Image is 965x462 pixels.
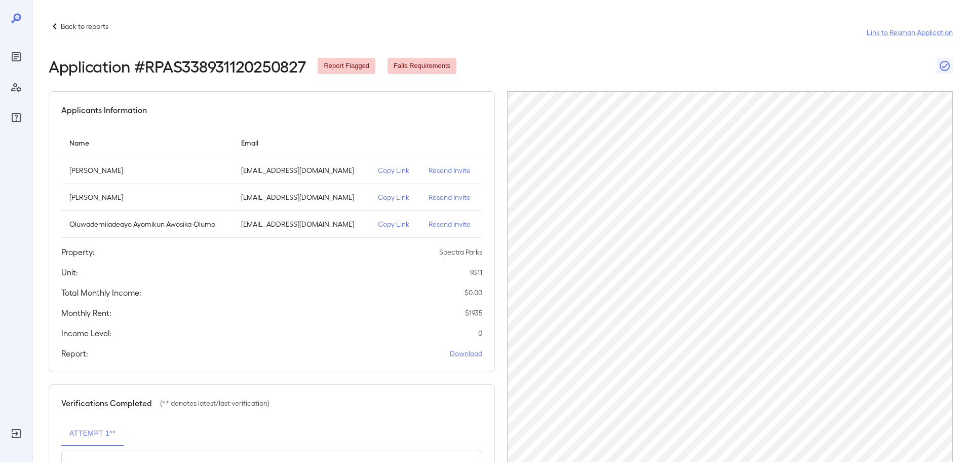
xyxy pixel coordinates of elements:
p: [EMAIL_ADDRESS][DOMAIN_NAME] [241,192,362,202]
th: Name [61,128,233,157]
p: Copy Link [378,219,412,229]
p: (** denotes latest/last verification) [160,398,269,408]
button: Attempt 1** [61,421,124,446]
div: Manage Users [8,79,24,95]
a: Link to Resman Application [867,27,953,38]
h5: Unit: [61,266,78,278]
div: Reports [8,49,24,65]
p: [EMAIL_ADDRESS][DOMAIN_NAME] [241,219,362,229]
p: $ 1935 [465,308,482,318]
p: Copy Link [378,165,412,175]
h5: Total Monthly Income: [61,287,141,299]
a: Download [450,348,482,359]
h5: Verifications Completed [61,397,152,409]
p: 0 [478,328,482,338]
p: Spectra Parks [439,247,482,257]
th: Email [233,128,370,157]
h5: Report: [61,347,88,360]
h5: Applicants Information [61,104,147,116]
p: Resend Invite [429,165,474,175]
span: Fails Requirements [388,61,456,71]
p: [PERSON_NAME] [69,192,225,202]
table: simple table [61,128,482,238]
p: [EMAIL_ADDRESS][DOMAIN_NAME] [241,165,362,175]
p: Copy Link [378,192,412,202]
h5: Monthly Rent: [61,307,111,319]
button: Close Report [937,58,953,74]
p: Resend Invite [429,192,474,202]
p: Back to reports [61,21,108,31]
p: [PERSON_NAME] [69,165,225,175]
h5: Property: [61,246,95,258]
p: 9311 [470,267,482,277]
p: Resend Invite [429,219,474,229]
h2: Application # RPAS338931120250827 [49,57,305,75]
h5: Income Level: [61,327,111,339]
p: $ 0.00 [465,288,482,298]
div: FAQ [8,110,24,126]
p: Oluwademiladeayo Ayomikun Awosika-Olumo [69,219,225,229]
div: Log Out [8,425,24,442]
span: Report Flagged [318,61,375,71]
